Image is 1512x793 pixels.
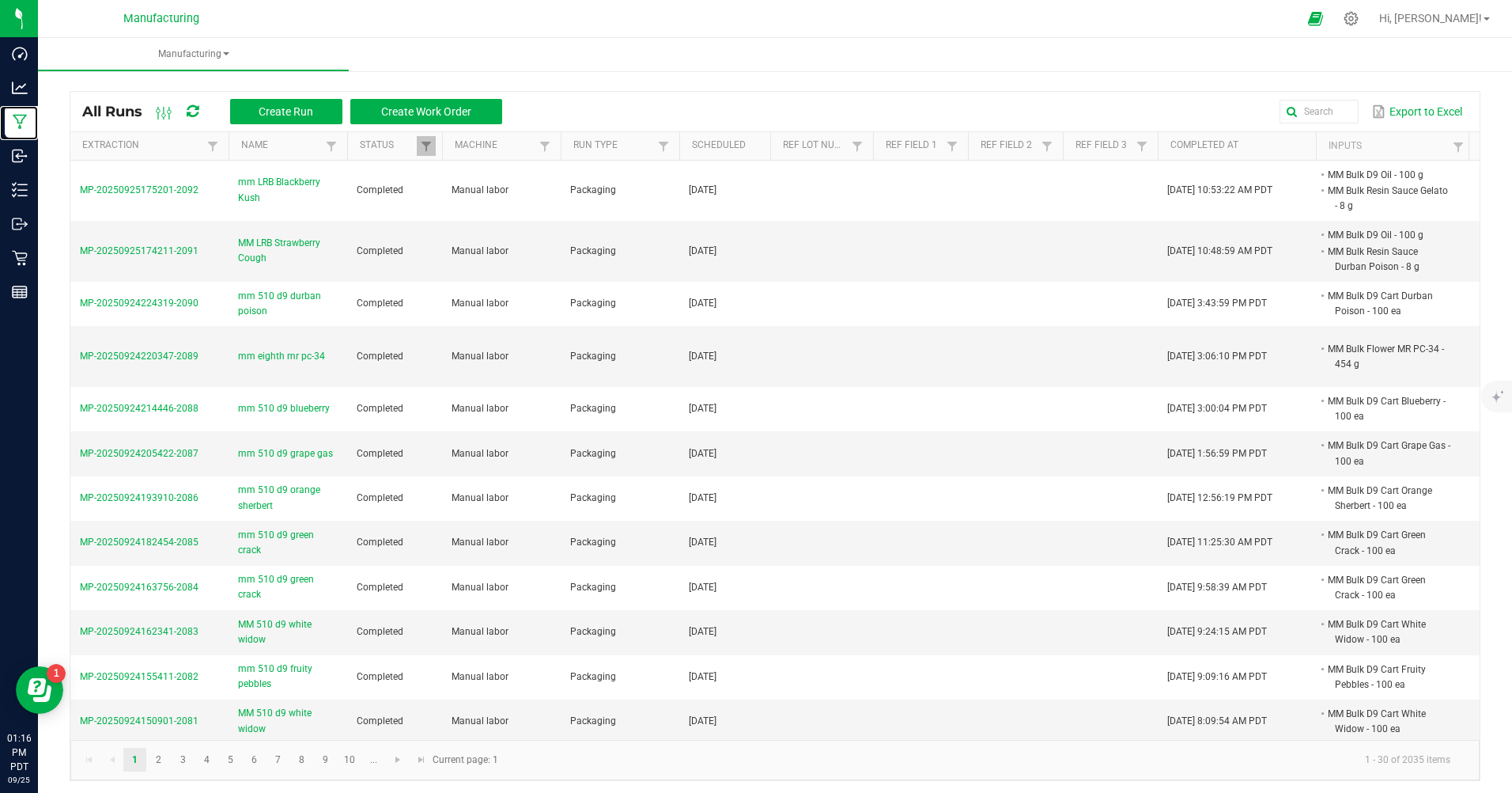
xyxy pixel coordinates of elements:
[82,98,514,125] div: All Runs
[12,46,28,62] inline-svg: Dashboard
[219,748,242,772] a: Page 5
[886,139,942,152] a: Ref Field 1Sortable
[80,298,198,309] span: MP-20250924224319-2090
[80,351,198,362] span: MP-20250924220347-2089
[535,136,554,156] a: Filter
[1325,341,1450,372] li: MM Bulk Flower MR PC-34 - 454 g
[689,492,716,503] span: [DATE]
[1379,12,1482,25] span: Hi, [PERSON_NAME]!
[391,753,404,766] span: Go to the next page
[570,351,616,362] span: Packaging
[322,136,341,156] a: Filter
[1325,227,1450,243] li: MM Bulk D9 Oil - 100 g
[80,184,198,195] span: MP-20250925175201-2092
[357,298,403,309] span: Completed
[1167,351,1267,362] span: [DATE] 3:06:10 PM PDT
[689,298,716,309] span: [DATE]
[12,80,28,96] inline-svg: Analytics
[689,184,716,195] span: [DATE]
[415,753,428,766] span: Go to the last page
[12,114,28,130] inline-svg: Manufacturing
[238,175,338,205] span: mm LRB Blackberry Kush
[381,105,471,118] span: Create Work Order
[570,448,616,459] span: Packaging
[238,528,338,558] span: mm 510 d9 green crack
[1325,483,1450,514] li: MM Bulk D9 Cart Orange Sherbert - 100 ea
[1325,183,1450,214] li: MM Bulk Resin Sauce Gelato - 8 g
[452,403,508,414] span: Manual labor
[357,351,403,362] span: Completed
[1167,715,1267,727] span: [DATE] 8:09:54 AM PDT
[350,99,502,124] button: Create Work Order
[692,139,764,152] a: ScheduledSortable
[80,537,198,548] span: MP-20250924182454-2085
[689,351,716,362] span: [DATE]
[1167,245,1272,256] span: [DATE] 10:48:59 AM PDT
[1325,167,1450,183] li: MM Bulk D9 Oil - 100 g
[1325,438,1450,469] li: MM Bulk D9 Cart Grape Gas - 100 ea
[1325,288,1450,319] li: MM Bulk D9 Cart Durban Poison - 100 ea
[195,748,218,772] a: Page 4
[1167,582,1267,593] span: [DATE] 9:58:39 AM PDT
[452,184,508,195] span: Manual labor
[570,582,616,593] span: Packaging
[238,483,338,513] span: mm 510 d9 orange sherbert
[570,184,616,195] span: Packaging
[573,139,653,152] a: Run TypeSortable
[360,139,416,152] a: StatusSortable
[80,626,198,637] span: MP-20250924162341-2083
[1325,393,1450,424] li: MM Bulk D9 Cart Blueberry - 100 ea
[357,448,403,459] span: Completed
[689,715,716,727] span: [DATE]
[47,664,66,683] iframe: Resource center unread badge
[16,666,63,714] iframe: Resource center
[238,572,338,602] span: mm 510 d9 green crack
[452,626,508,637] span: Manual labor
[689,582,716,593] span: [DATE]
[1167,626,1267,637] span: [DATE] 9:24:15 AM PDT
[80,245,198,256] span: MP-20250925174211-2091
[508,747,1463,773] kendo-pager-info: 1 - 30 of 2035 items
[848,136,867,156] a: Filter
[1038,136,1057,156] a: Filter
[570,492,616,503] span: Packaging
[1325,527,1450,558] li: MM Bulk D9 Cart Green Crack - 100 ea
[452,537,508,548] span: Manual labor
[80,448,198,459] span: MP-20250924205422-2087
[570,245,616,256] span: Packaging
[357,184,403,195] span: Completed
[1325,662,1450,692] li: MM Bulk D9 Cart Fruity Pebbles - 100 ea
[410,748,433,772] a: Go to the last page
[362,748,385,772] a: Page 11
[452,671,508,682] span: Manual labor
[452,245,508,256] span: Manual labor
[70,740,1480,780] kendo-pager: Current page: 1
[689,245,716,256] span: [DATE]
[7,774,31,786] p: 09/25
[238,706,338,736] span: MM 510 d9 white widow
[80,671,198,682] span: MP-20250924155411-2082
[1167,671,1267,682] span: [DATE] 9:09:16 AM PDT
[1167,537,1272,548] span: [DATE] 11:25:30 AM PDT
[80,715,198,727] span: MP-20250924150901-2081
[689,403,716,414] span: [DATE]
[570,537,616,548] span: Packaging
[238,446,333,461] span: mm 510 d9 grape gas
[417,136,436,156] a: Filter
[1167,492,1272,503] span: [DATE] 12:56:19 PM PDT
[123,12,199,25] span: Manufacturing
[570,403,616,414] span: Packaging
[38,47,349,61] span: Manufacturing
[943,136,962,156] a: Filter
[1167,298,1267,309] span: [DATE] 3:43:59 PM PDT
[570,626,616,637] span: Packaging
[12,284,28,300] inline-svg: Reports
[12,182,28,198] inline-svg: Inventory
[783,139,847,152] a: Ref Lot NumberSortable
[290,748,313,772] a: Page 8
[1368,98,1466,125] button: Export to Excel
[1167,403,1267,414] span: [DATE] 3:00:04 PM PDT
[1316,132,1474,161] th: Inputs
[238,662,338,692] span: mm 510 d9 fruity pebbles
